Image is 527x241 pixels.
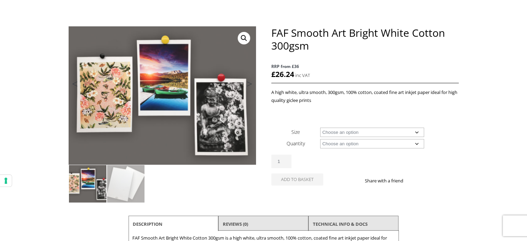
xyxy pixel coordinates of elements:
[223,218,248,230] a: Reviews (0)
[271,69,294,79] bdi: 26.24
[412,178,417,183] img: facebook sharing button
[313,218,368,230] a: TECHNICAL INFO & DOCS
[428,178,434,183] img: email sharing button
[291,129,300,135] label: Size
[287,140,305,147] label: Quantity
[107,165,144,203] img: FAF Smooth Art Bright White Cotton 300gsm - Image 2
[69,165,106,203] img: FAF Smooth Art Bright White Cotton 300gsm
[365,177,412,185] p: Share with a friend
[133,218,163,230] a: Description
[271,62,458,70] span: RRP from £36
[271,26,458,52] h1: FAF Smooth Art Bright White Cotton 300gsm
[271,173,323,186] button: Add to basket
[238,32,250,44] a: View full-screen image gallery
[271,155,291,168] input: Product quantity
[271,69,275,79] span: £
[420,178,425,183] img: twitter sharing button
[271,88,458,104] p: A high white, ultra smooth, 300gsm, 100% cotton, coated fine art inkjet paper ideal for high qual...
